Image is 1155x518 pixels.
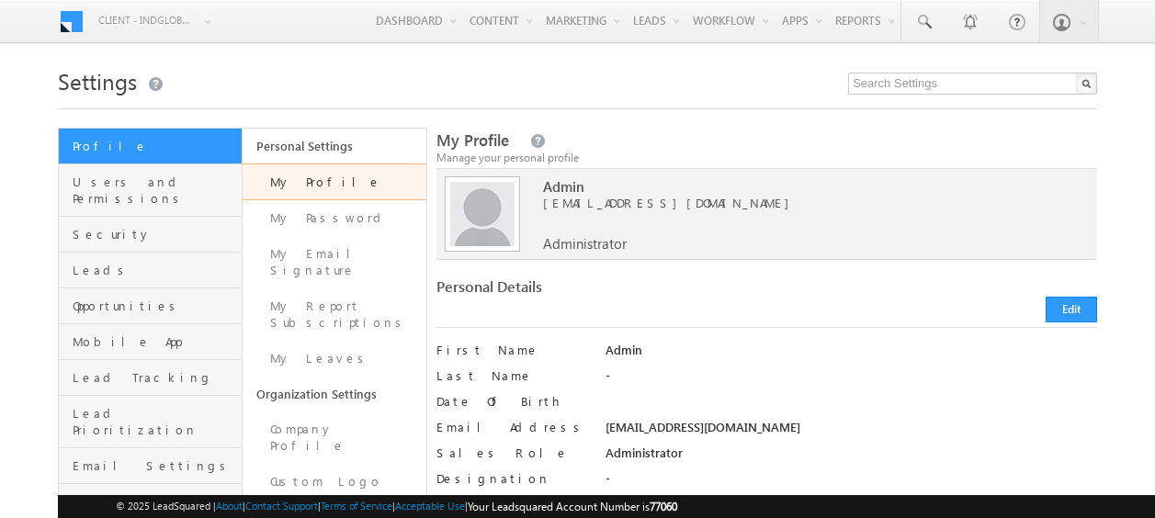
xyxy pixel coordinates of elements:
[543,195,1072,211] span: [EMAIL_ADDRESS][DOMAIN_NAME]
[243,200,426,236] a: My Password
[436,445,589,461] label: Sales Role
[848,73,1097,95] input: Search Settings
[606,419,1097,445] div: [EMAIL_ADDRESS][DOMAIN_NAME]
[543,235,627,252] span: Administrator
[73,138,237,154] span: Profile
[59,448,242,484] a: Email Settings
[606,367,1097,393] div: -
[59,129,242,164] a: Profile
[243,377,426,411] a: Organization Settings
[73,405,237,438] span: Lead Prioritization
[243,464,426,500] a: Custom Logo
[116,498,677,515] span: © 2025 LeadSquared | | | | |
[59,288,242,324] a: Opportunities
[59,396,242,448] a: Lead Prioritization
[436,342,589,358] label: First Name
[243,341,426,377] a: My Leaves
[73,298,237,314] span: Opportunities
[436,129,509,151] span: My Profile
[73,262,237,278] span: Leads
[59,217,242,253] a: Security
[606,470,1097,496] div: -
[243,163,426,200] a: My Profile
[243,236,426,288] a: My Email Signature
[436,470,589,487] label: Designation
[436,367,589,384] label: Last Name
[243,129,426,163] a: Personal Settings
[1046,297,1097,322] button: Edit
[73,457,237,474] span: Email Settings
[98,11,195,29] span: Client - indglobal1 (77060)
[468,500,677,513] span: Your Leadsquared Account Number is
[73,369,237,386] span: Lead Tracking
[436,150,1098,166] div: Manage your personal profile
[650,500,677,513] span: 77060
[59,164,242,217] a: Users and Permissions
[436,419,589,435] label: Email Address
[543,178,1072,195] span: Admin
[606,342,1097,367] div: Admin
[245,500,318,512] a: Contact Support
[606,445,1097,470] div: Administrator
[73,226,237,242] span: Security
[436,393,589,410] label: Date Of Birth
[59,253,242,288] a: Leads
[58,66,137,96] span: Settings
[243,288,426,341] a: My Report Subscriptions
[395,500,465,512] a: Acceptable Use
[59,360,242,396] a: Lead Tracking
[243,411,426,464] a: Company Profile
[73,333,237,350] span: Mobile App
[321,500,392,512] a: Terms of Service
[216,500,243,512] a: About
[59,324,242,360] a: Mobile App
[436,278,759,304] div: Personal Details
[73,174,237,207] span: Users and Permissions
